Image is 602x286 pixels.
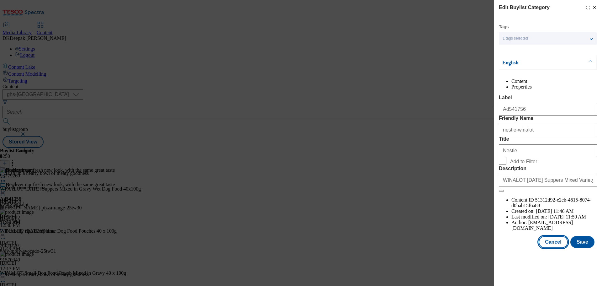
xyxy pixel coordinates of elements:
span: [EMAIL_ADDRESS][DOMAIN_NAME] [511,220,573,231]
input: Enter Title [499,144,597,157]
button: Cancel [539,236,568,248]
label: Friendly Name [499,116,597,121]
li: Content [511,78,597,84]
input: Enter Label [499,103,597,116]
li: Last modified on: [511,214,597,220]
li: Properties [511,84,597,90]
span: Add to Filter [510,159,537,165]
span: 51312d92-e2eb-4615-8074-d0bab15f6a88 [511,197,591,208]
button: 1 tags selected [499,32,597,45]
li: Author: [511,220,597,231]
span: 1 tags selected [503,36,528,41]
li: Created on: [511,208,597,214]
button: Save [570,236,594,248]
label: Tags [499,25,509,29]
label: Label [499,95,597,100]
h4: Edit Buylist Category [499,4,550,11]
input: Enter Friendly Name [499,124,597,136]
label: Title [499,136,597,142]
p: English [502,60,568,66]
span: [DATE] 11:46 AM [536,208,573,214]
span: [DATE] 11:50 AM [548,214,586,219]
label: Description [499,166,597,171]
input: Enter Description [499,174,597,186]
li: Content ID [511,197,597,208]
